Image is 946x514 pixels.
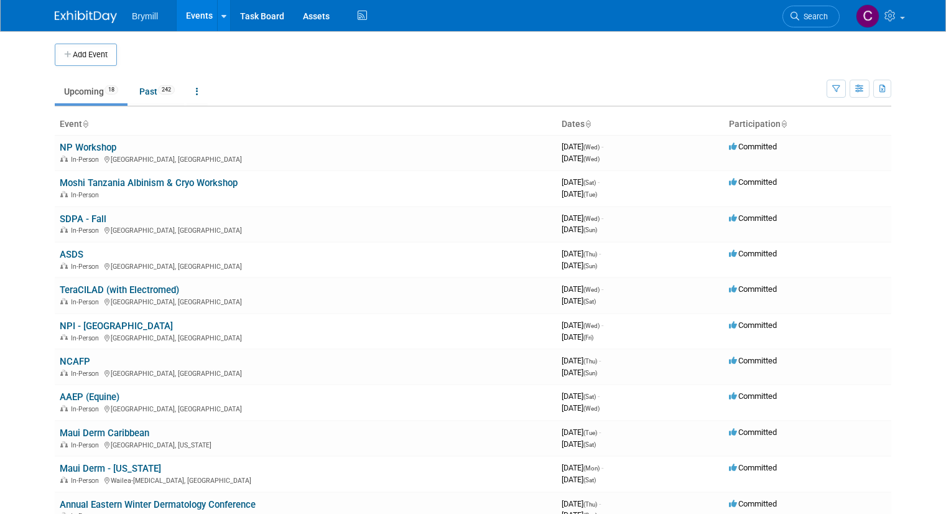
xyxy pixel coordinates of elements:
span: In-Person [71,370,103,378]
a: ASDS [60,249,83,260]
a: Moshi Tanzania Albinism & Cryo Workshop [60,177,238,189]
span: (Thu) [583,501,597,508]
span: (Tue) [583,429,597,436]
span: (Wed) [583,156,600,162]
div: [GEOGRAPHIC_DATA], [GEOGRAPHIC_DATA] [60,368,552,378]
span: [DATE] [562,177,600,187]
span: In-Person [71,191,103,199]
img: In-Person Event [60,477,68,483]
a: Sort by Event Name [82,119,88,129]
span: (Sun) [583,370,597,376]
a: Annual Eastern Winter Dermatology Conference [60,499,256,510]
span: (Sun) [583,263,597,269]
img: In-Person Event [60,298,68,304]
span: Committed [729,177,777,187]
a: Maui Derm - [US_STATE] [60,463,161,474]
span: In-Person [71,334,103,342]
span: In-Person [71,477,103,485]
span: - [599,356,601,365]
a: Maui Derm Caribbean [60,428,149,439]
span: (Wed) [583,322,600,329]
div: Wailea-[MEDICAL_DATA], [GEOGRAPHIC_DATA] [60,475,552,485]
span: [DATE] [562,403,600,413]
span: [DATE] [562,475,596,484]
img: In-Person Event [60,227,68,233]
span: [DATE] [562,368,597,377]
div: [GEOGRAPHIC_DATA], [GEOGRAPHIC_DATA] [60,296,552,306]
span: (Sat) [583,477,596,484]
span: Committed [729,499,777,508]
span: Committed [729,391,777,401]
span: [DATE] [562,356,601,365]
span: - [599,428,601,437]
span: Committed [729,428,777,437]
span: In-Person [71,227,103,235]
span: [DATE] [562,261,597,270]
span: (Sat) [583,441,596,448]
span: [DATE] [562,284,603,294]
span: Committed [729,213,777,223]
span: Committed [729,284,777,294]
span: - [599,499,601,508]
span: 242 [158,85,175,95]
span: [DATE] [562,499,601,508]
img: Cindy O [856,4,879,28]
img: In-Person Event [60,441,68,447]
img: In-Person Event [60,263,68,269]
span: [DATE] [562,296,596,306]
div: [GEOGRAPHIC_DATA], [US_STATE] [60,439,552,449]
span: In-Person [71,298,103,306]
div: [GEOGRAPHIC_DATA], [GEOGRAPHIC_DATA] [60,225,552,235]
span: - [601,213,603,223]
img: ExhibitDay [55,11,117,23]
a: Past242 [130,80,184,103]
span: In-Person [71,156,103,164]
span: (Thu) [583,251,597,258]
span: Committed [729,320,777,330]
img: In-Person Event [60,405,68,411]
a: Search [782,6,840,27]
div: [GEOGRAPHIC_DATA], [GEOGRAPHIC_DATA] [60,261,552,271]
img: In-Person Event [60,191,68,197]
img: In-Person Event [60,156,68,162]
a: SDPA - Fall [60,213,106,225]
span: Committed [729,463,777,472]
span: (Sat) [583,298,596,305]
span: Committed [729,142,777,151]
span: [DATE] [562,463,603,472]
span: (Wed) [583,286,600,293]
a: Sort by Start Date [585,119,591,129]
span: Committed [729,356,777,365]
th: Event [55,114,557,135]
span: - [598,177,600,187]
img: In-Person Event [60,334,68,340]
span: In-Person [71,441,103,449]
span: [DATE] [562,249,601,258]
span: - [599,249,601,258]
span: [DATE] [562,428,601,437]
span: (Wed) [583,144,600,151]
span: (Sun) [583,227,597,233]
a: NP Workshop [60,142,116,153]
div: [GEOGRAPHIC_DATA], [GEOGRAPHIC_DATA] [60,403,552,413]
span: (Sat) [583,179,596,186]
span: Committed [729,249,777,258]
span: (Wed) [583,215,600,222]
span: (Sat) [583,393,596,400]
span: In-Person [71,405,103,413]
span: - [601,284,603,294]
div: [GEOGRAPHIC_DATA], [GEOGRAPHIC_DATA] [60,154,552,164]
span: 18 [104,85,118,95]
span: (Tue) [583,191,597,198]
span: [DATE] [562,189,597,199]
span: Search [799,12,828,21]
span: In-Person [71,263,103,271]
span: - [598,391,600,401]
img: In-Person Event [60,370,68,376]
span: [DATE] [562,225,597,234]
span: - [601,320,603,330]
span: [DATE] [562,439,596,449]
span: - [601,463,603,472]
a: TeraCILAD (with Electromed) [60,284,179,296]
span: (Fri) [583,334,593,341]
